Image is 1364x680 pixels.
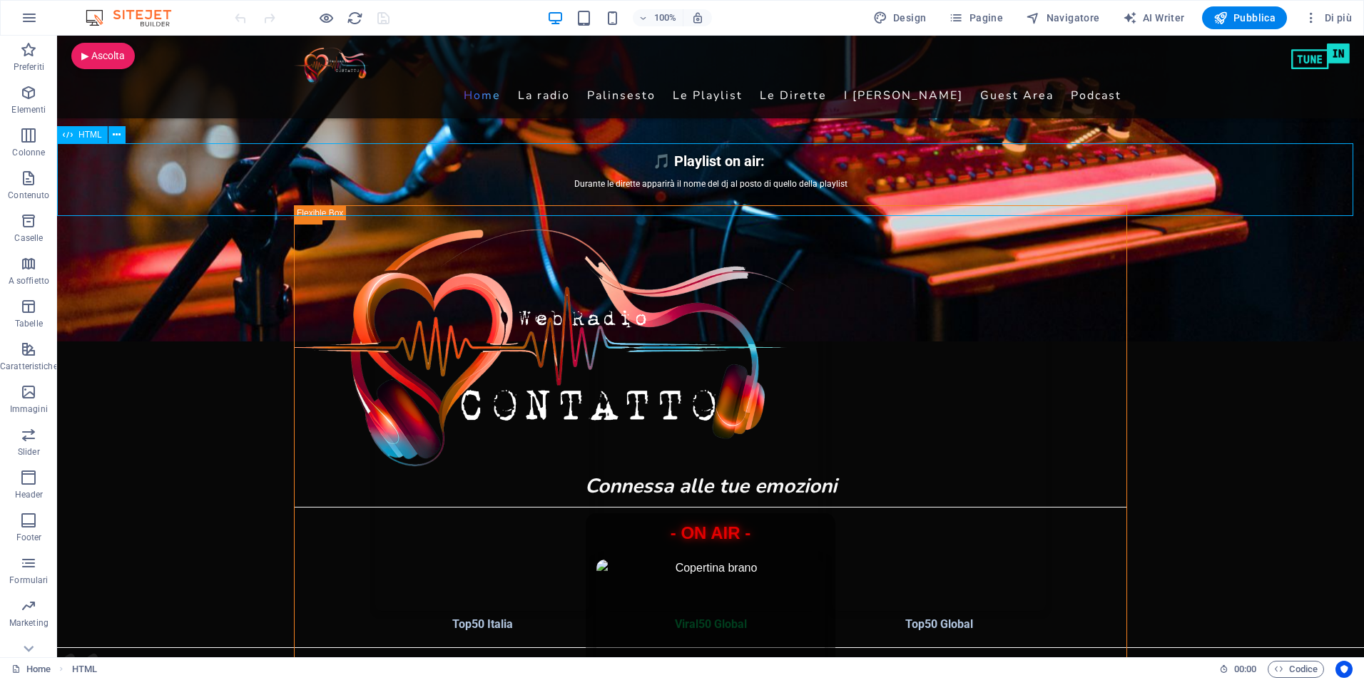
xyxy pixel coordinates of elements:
[1335,661,1353,678] button: Usercentrics
[72,661,97,678] nav: breadcrumb
[943,6,1009,29] button: Pagine
[8,190,49,201] p: Contenuto
[9,275,49,287] p: A soffietto
[346,9,363,26] button: reload
[72,661,97,678] span: Fai clic per selezionare. Doppio clic per modificare
[1020,6,1105,29] button: Navigatore
[1268,661,1324,678] button: Codice
[1298,6,1358,29] button: Di più
[949,11,1003,25] span: Pagine
[1219,661,1257,678] h6: Tempo sessione
[18,446,40,458] p: Slider
[15,489,44,500] p: Header
[867,6,932,29] button: Design
[1234,661,1256,678] span: 00 00
[78,130,102,139] span: HTML
[317,9,335,26] button: Clicca qui per lasciare la modalità di anteprima e continuare la modifica
[15,318,43,329] p: Tabelle
[11,661,51,678] a: Fai clic per annullare la selezione. Doppio clic per aprire le pagine
[82,9,189,26] img: Editor Logo
[9,575,48,586] p: Formulari
[1202,6,1288,29] button: Pubblica
[1123,11,1185,25] span: AI Writer
[12,147,45,158] p: Colonne
[1304,11,1352,25] span: Di più
[14,232,43,244] p: Caselle
[1244,664,1246,674] span: :
[633,9,683,26] button: 100%
[867,6,932,29] div: Design (Ctrl+Alt+Y)
[14,61,44,73] p: Preferiti
[347,10,363,26] i: Ricarica la pagina
[9,617,49,629] p: Marketing
[1026,11,1099,25] span: Navigatore
[1117,6,1191,29] button: AI Writer
[654,9,677,26] h6: 100%
[11,104,46,115] p: Elementi
[691,11,704,24] i: Quando ridimensioni, regola automaticamente il livello di zoom in modo che corrisponda al disposi...
[1274,661,1318,678] span: Codice
[10,403,48,415] p: Immagini
[1213,11,1276,25] span: Pubblica
[16,532,42,543] p: Footer
[873,11,927,25] span: Design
